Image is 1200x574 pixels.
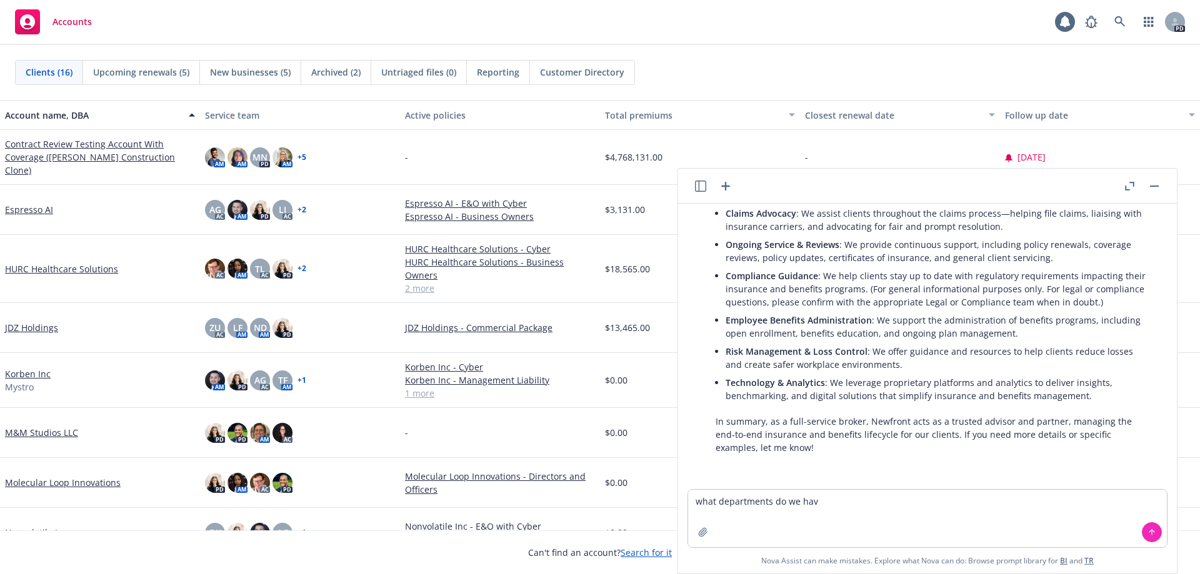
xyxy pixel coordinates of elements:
span: $0.00 [605,426,627,439]
a: Contract Review Testing Account With Coverage ([PERSON_NAME] Construction Clone) [5,137,195,177]
a: Accounts [10,4,97,39]
p: In summary, as a full-service broker, Newfront acts as a trusted advisor and partner, managing th... [716,415,1149,454]
a: M&M Studios LLC [5,426,78,439]
span: - [805,151,808,164]
span: Compliance Guidance [726,270,818,282]
a: Espresso AI [5,203,53,216]
img: photo [250,473,270,493]
span: ND [254,321,267,334]
a: + 1 [297,529,306,537]
span: $0.00 [605,526,627,539]
img: photo [205,423,225,443]
img: photo [272,473,292,493]
span: Can't find an account? [528,546,672,559]
span: LF [233,321,242,334]
span: TF [278,374,287,387]
img: photo [205,147,225,167]
a: Espresso AI - Business Owners [405,210,595,223]
a: Report a Bug [1079,9,1104,34]
a: JDZ Holdings [5,321,58,334]
a: Molecular Loop Innovations [5,476,121,489]
img: photo [227,473,247,493]
span: Accounts [52,17,92,27]
img: photo [227,523,247,543]
a: Espresso AI - E&O with Cyber [405,197,595,210]
textarea: what departments do we hav [688,490,1167,547]
span: New businesses (5) [210,66,291,79]
img: photo [227,147,247,167]
span: Mystro [5,380,34,393]
span: - [405,151,408,164]
a: + 2 [297,206,306,214]
span: TL [255,262,265,275]
a: Korben Inc - Cyber [405,360,595,374]
span: LI [279,203,286,216]
span: Technology & Analytics [726,377,825,388]
span: AG [277,526,289,539]
p: : We support the administration of benefits programs, including open enrollment, benefits educati... [726,314,1149,340]
button: Active policies [400,100,600,130]
img: photo [272,259,292,279]
span: [DATE] [1017,151,1046,164]
a: Switch app [1136,9,1161,34]
span: Archived (2) [311,66,361,79]
a: Nonvolatile Inc [5,526,67,539]
img: photo [227,259,247,279]
a: JDZ Holdings - Commercial Package [405,321,595,334]
p: : We offer guidance and resources to help clients reduce losses and create safer workplace enviro... [726,345,1149,371]
div: Total premiums [605,109,781,122]
span: - [405,426,408,439]
img: photo [272,147,292,167]
a: Search for it [621,547,672,558]
button: Service team [200,100,400,130]
img: photo [250,523,270,543]
span: ZU [209,321,221,334]
span: Untriaged files (0) [381,66,456,79]
a: HURC Healthcare Solutions [5,262,118,275]
a: Korben Inc [5,367,51,380]
span: $3,131.00 [605,203,645,216]
a: TR [1084,555,1094,566]
span: MN [252,151,267,164]
button: Follow up date [1000,100,1200,130]
img: photo [205,473,225,493]
a: HURC Healthcare Solutions - Cyber [405,242,595,255]
a: Molecular Loop Innovations - Directors and Officers [405,470,595,496]
button: Closest renewal date [800,100,1000,130]
p: : We assist clients throughout the claims process—helping file claims, liaising with insurance ca... [726,207,1149,233]
span: Employee Benefits Administration [726,314,872,326]
div: Account name, DBA [5,109,181,122]
span: AG [209,203,221,216]
span: Nova Assist can make mistakes. Explore what Nova can do: Browse prompt library for and [761,548,1094,573]
div: Closest renewal date [805,109,981,122]
a: Nonvolatile Inc - E&O with Cyber [405,520,595,533]
img: photo [205,370,225,390]
a: + 2 [297,265,306,272]
a: + 1 [297,377,306,384]
span: Customer Directory [540,66,624,79]
span: Reporting [477,66,519,79]
a: 1 more [405,387,595,400]
p: : We help clients stay up to date with regulatory requirements impacting their insurance and bene... [726,269,1149,309]
img: photo [227,200,247,220]
img: photo [227,423,247,443]
button: Total premiums [600,100,800,130]
span: AG [254,374,266,387]
span: DK [209,526,221,539]
a: Korben Inc - Management Liability [405,374,595,387]
span: $13,465.00 [605,321,650,334]
img: photo [250,200,270,220]
span: Ongoing Service & Reviews [726,239,839,250]
a: 2 more [405,282,595,295]
img: photo [250,423,270,443]
a: Search [1107,9,1132,34]
span: Upcoming renewals (5) [93,66,189,79]
img: photo [272,423,292,443]
span: $0.00 [605,374,627,387]
span: Risk Management & Loss Control [726,345,867,357]
div: Service team [205,109,395,122]
a: BI [1060,555,1067,566]
span: $18,565.00 [605,262,650,275]
span: Clients (16) [26,66,72,79]
div: Active policies [405,109,595,122]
